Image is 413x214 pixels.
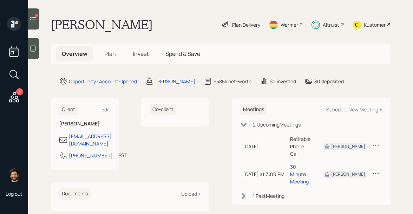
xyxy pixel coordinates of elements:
div: Edit [101,106,110,113]
img: eric-schwartz-headshot.png [7,168,21,182]
div: 30 Minute Meeting [290,163,312,185]
div: 3 [16,88,23,95]
div: $585k net-worth [214,78,251,85]
h6: Co-client [150,104,176,115]
div: Plan Delivery [232,21,260,28]
div: Schedule New Meeting + [326,106,382,113]
h1: [PERSON_NAME] [51,17,153,32]
h6: [PERSON_NAME] [59,121,110,127]
span: Spend & Save [165,50,200,58]
div: Retirable Phone Call [290,135,312,157]
span: Overview [62,50,87,58]
div: Upload + [181,190,201,197]
div: PST [118,151,127,159]
span: Plan [104,50,116,58]
div: [PHONE_NUMBER] [69,152,113,159]
div: [PERSON_NAME] [155,78,195,85]
div: Kustomer [364,21,386,28]
div: $0 deposited [314,78,344,85]
div: [DATE] [243,143,284,150]
div: [EMAIL_ADDRESS][DOMAIN_NAME] [69,132,112,147]
div: 2 Upcoming Meeting s [253,121,301,128]
div: Altruist [323,21,339,28]
h6: Client [59,104,78,115]
span: Invest [133,50,149,58]
div: Opportunity · Account Opened [69,78,137,85]
div: [DATE] at 3:00 PM [243,170,284,178]
div: [PERSON_NAME] [331,171,365,177]
div: Warmer [281,21,298,28]
div: [PERSON_NAME] [331,143,365,150]
div: 1 Past Meeting [253,192,284,200]
h6: Documents [59,188,91,200]
div: $0 invested [270,78,296,85]
div: Log out [6,190,22,197]
h6: Meetings [240,104,267,115]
